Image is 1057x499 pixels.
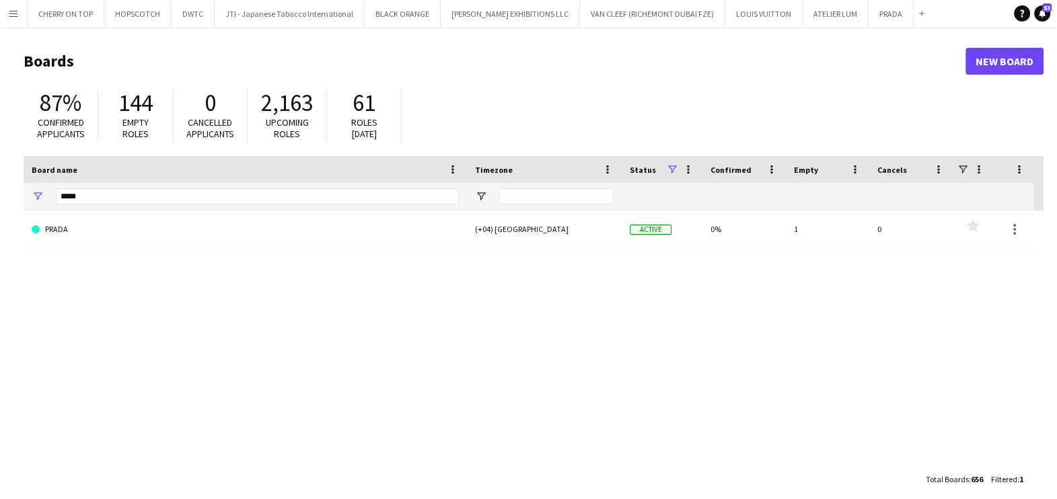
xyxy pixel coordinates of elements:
[365,1,441,27] button: BLACK ORANGE
[630,225,671,235] span: Active
[991,474,1017,484] span: Filtered
[186,116,234,140] span: Cancelled applicants
[786,210,869,247] div: 1
[710,165,752,175] span: Confirmed
[353,88,375,118] span: 61
[24,51,965,71] h1: Boards
[580,1,725,27] button: VAN CLEEF (RICHEMONT DUBAI FZE)
[215,1,365,27] button: JTI - Japanese Tabacco International
[172,1,215,27] button: DWTC
[965,48,1044,75] a: New Board
[32,165,77,175] span: Board name
[261,88,313,118] span: 2,163
[475,190,487,202] button: Open Filter Menu
[475,165,513,175] span: Timezone
[122,116,149,140] span: Empty roles
[32,210,459,248] a: PRADA
[351,116,377,140] span: Roles [DATE]
[28,1,104,27] button: CHERRY ON TOP
[869,210,953,247] div: 0
[32,190,44,202] button: Open Filter Menu
[499,188,614,204] input: Timezone Filter Input
[1034,5,1050,22] a: 53
[205,88,216,118] span: 0
[118,88,153,118] span: 144
[441,1,580,27] button: [PERSON_NAME] EXHIBITIONS LLC
[794,165,818,175] span: Empty
[877,165,907,175] span: Cancels
[702,210,786,247] div: 0%
[926,466,983,492] div: :
[40,88,81,118] span: 87%
[869,1,914,27] button: PRADA
[991,466,1023,492] div: :
[630,165,656,175] span: Status
[926,474,969,484] span: Total Boards
[1019,474,1023,484] span: 1
[104,1,172,27] button: HOPSCOTCH
[37,116,85,140] span: Confirmed applicants
[971,474,983,484] span: 656
[56,188,459,204] input: Board name Filter Input
[467,210,622,247] div: (+04) [GEOGRAPHIC_DATA]
[266,116,309,140] span: Upcoming roles
[725,1,803,27] button: LOUIS VUITTON
[1042,3,1052,12] span: 53
[803,1,869,27] button: ATELIER LUM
